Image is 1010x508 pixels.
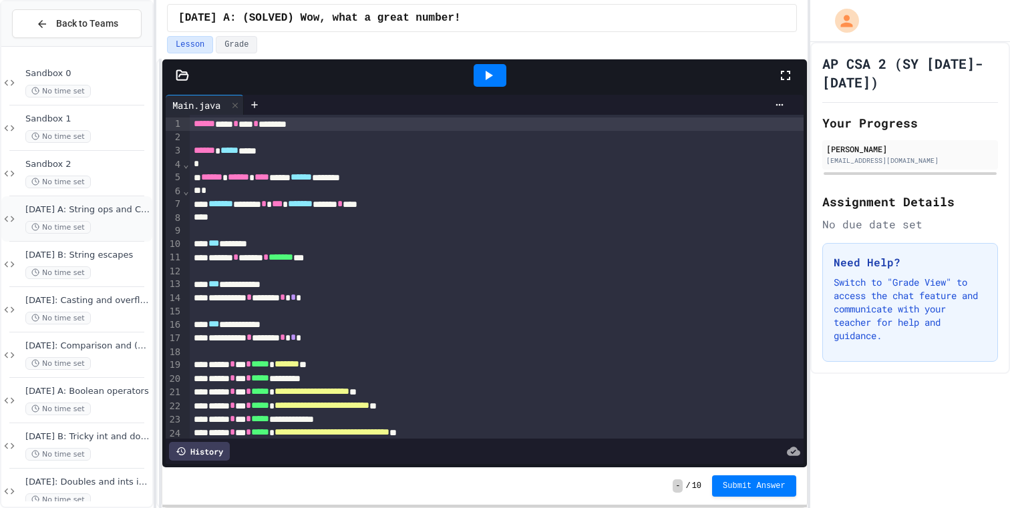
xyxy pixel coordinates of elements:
div: 11 [166,251,182,264]
h3: Need Help? [834,254,987,270]
div: 14 [166,292,182,305]
div: 24 [166,427,182,441]
h1: AP CSA 2 (SY [DATE]-[DATE]) [822,54,998,91]
button: Submit Answer [712,475,796,497]
span: Fold line [182,186,189,196]
span: No time set [25,448,91,461]
span: No time set [25,312,91,324]
span: [DATE] B: Tricky int and double storage [25,431,150,443]
span: No time set [25,85,91,97]
span: [DATE]: Casting and overflow [25,295,150,306]
span: 10 [692,481,701,491]
div: 15 [166,305,182,318]
div: Main.java [166,98,227,112]
span: No time set [25,357,91,370]
div: 8 [166,212,182,225]
div: No due date set [822,216,998,232]
div: History [169,442,230,461]
span: No time set [25,130,91,143]
span: Sandbox 0 [25,68,150,79]
div: [PERSON_NAME] [826,143,994,155]
div: My Account [821,5,862,36]
span: [DATE]: Comparison and (non)equality operators [25,340,150,352]
div: 13 [166,278,182,291]
h2: Your Progress [822,113,998,132]
div: 22 [166,400,182,413]
span: Sandbox 1 [25,113,150,125]
button: Grade [216,36,257,53]
span: - [673,479,683,493]
span: No time set [25,221,91,234]
div: 4 [166,158,182,172]
div: [EMAIL_ADDRESS][DOMAIN_NAME] [826,156,994,166]
div: 5 [166,171,182,184]
span: Back to Teams [56,17,118,31]
span: Sandbox 2 [25,159,150,170]
button: Back to Teams [12,9,142,38]
div: 1 [166,117,182,131]
div: 6 [166,185,182,198]
div: 16 [166,318,182,332]
p: Switch to "Grade View" to access the chat feature and communicate with your teacher for help and ... [834,276,987,342]
span: [DATE] A: String ops and Capital-M Math [25,204,150,216]
div: 23 [166,413,182,427]
div: 21 [166,386,182,399]
div: 2 [166,131,182,144]
span: Fold line [182,159,189,170]
div: Main.java [166,95,244,115]
div: 19 [166,358,182,372]
div: 20 [166,372,182,386]
span: 9 Sep A: (SOLVED) Wow, what a great number! [178,10,460,26]
button: Lesson [167,36,213,53]
h2: Assignment Details [822,192,998,211]
div: 12 [166,265,182,278]
div: 18 [166,346,182,359]
span: [DATE] A: Boolean operators [25,386,150,397]
div: 10 [166,238,182,251]
span: No time set [25,176,91,188]
span: No time set [25,266,91,279]
div: 3 [166,144,182,158]
div: 7 [166,198,182,211]
span: No time set [25,493,91,506]
div: 17 [166,332,182,345]
span: [DATE]: Doubles and ints interacting [25,477,150,488]
span: / [685,481,690,491]
span: Submit Answer [723,481,786,491]
span: No time set [25,403,91,415]
div: 9 [166,224,182,238]
span: [DATE] B: String escapes [25,250,150,261]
